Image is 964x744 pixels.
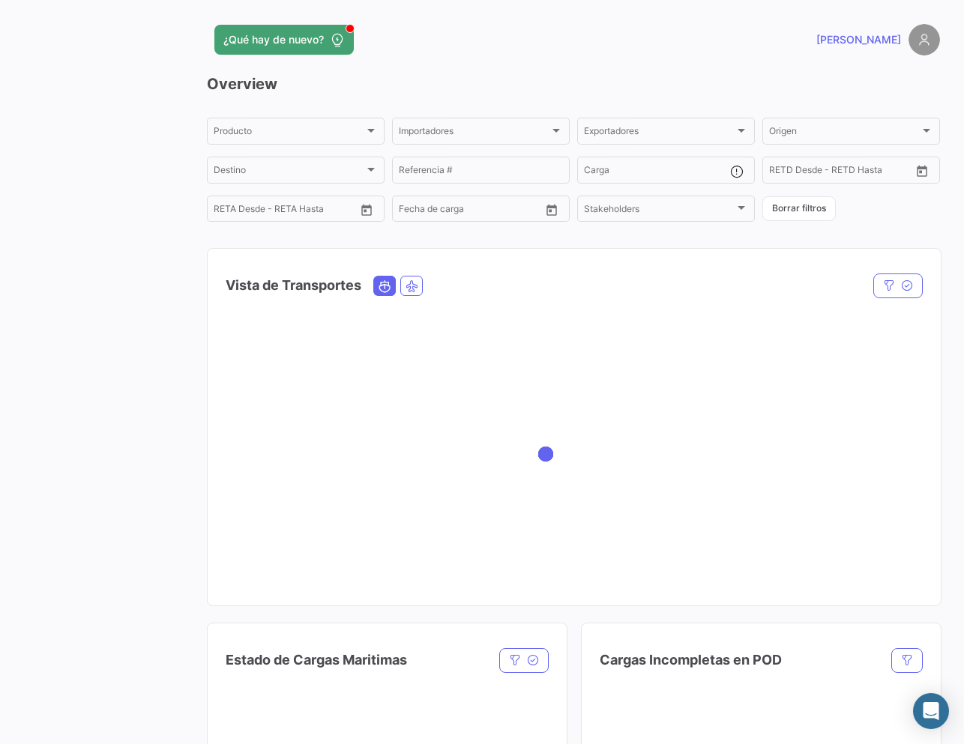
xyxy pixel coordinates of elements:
[399,128,549,139] span: Importadores
[584,128,735,139] span: Exportadores
[584,206,735,217] span: Stakeholders
[769,128,920,139] span: Origen
[600,650,782,671] h4: Cargas Incompletas en POD
[214,206,241,217] input: Desde
[401,276,422,295] button: Air
[226,650,407,671] h4: Estado de Cargas Maritimas
[399,206,426,217] input: Desde
[214,25,354,55] button: ¿Qué hay de nuevo?
[214,167,364,178] span: Destino
[226,275,361,296] h4: Vista de Transportes
[374,276,395,295] button: Ocean
[214,128,364,139] span: Producto
[909,24,940,55] img: placeholder-user.png
[913,693,949,729] div: Abrir Intercom Messenger
[911,160,933,182] button: Open calendar
[355,199,378,221] button: Open calendar
[436,206,504,217] input: Hasta
[251,206,319,217] input: Hasta
[807,167,875,178] input: Hasta
[762,196,836,221] button: Borrar filtros
[207,73,940,94] h3: Overview
[223,32,324,47] span: ¿Qué hay de nuevo?
[816,32,901,47] span: [PERSON_NAME]
[769,167,796,178] input: Desde
[540,199,563,221] button: Open calendar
